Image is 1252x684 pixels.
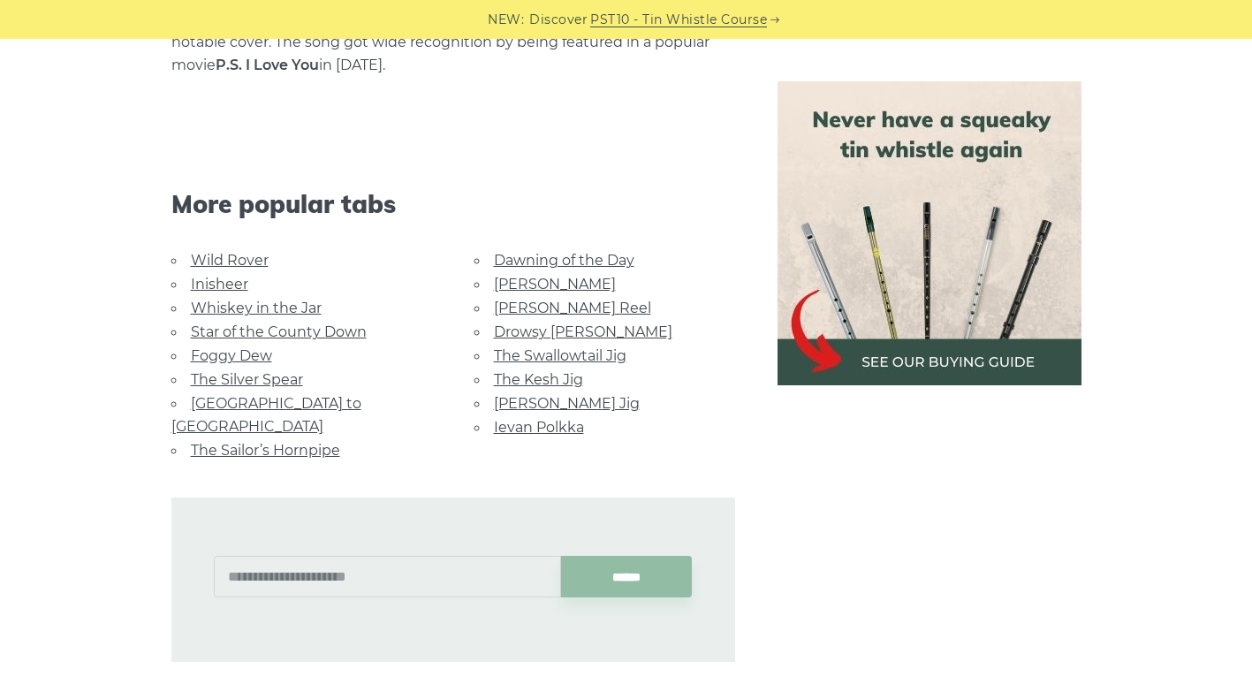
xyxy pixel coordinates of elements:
strong: P.S. I Love You [216,57,319,73]
a: The Sailor’s Hornpipe [191,442,340,459]
img: tin whistle buying guide [778,81,1081,385]
a: Foggy Dew [191,347,272,364]
a: Dawning of the Day [494,252,634,269]
span: Discover [529,10,588,30]
a: [GEOGRAPHIC_DATA] to [GEOGRAPHIC_DATA] [171,395,361,435]
a: The Swallowtail Jig [494,347,626,364]
a: Drowsy [PERSON_NAME] [494,323,672,340]
a: Whiskey in the Jar [191,300,322,316]
span: NEW: [488,10,524,30]
a: [PERSON_NAME] Reel [494,300,651,316]
a: Star of the County Down [191,323,367,340]
a: PST10 - Tin Whistle Course [590,10,767,30]
a: Inisheer [191,276,248,293]
span: More popular tabs [171,189,735,219]
a: Wild Rover [191,252,269,269]
a: The Silver Spear [191,371,303,388]
a: The Kesh Jig [494,371,583,388]
a: [PERSON_NAME] [494,276,616,293]
a: [PERSON_NAME] Jig [494,395,640,412]
a: Ievan Polkka [494,419,584,436]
